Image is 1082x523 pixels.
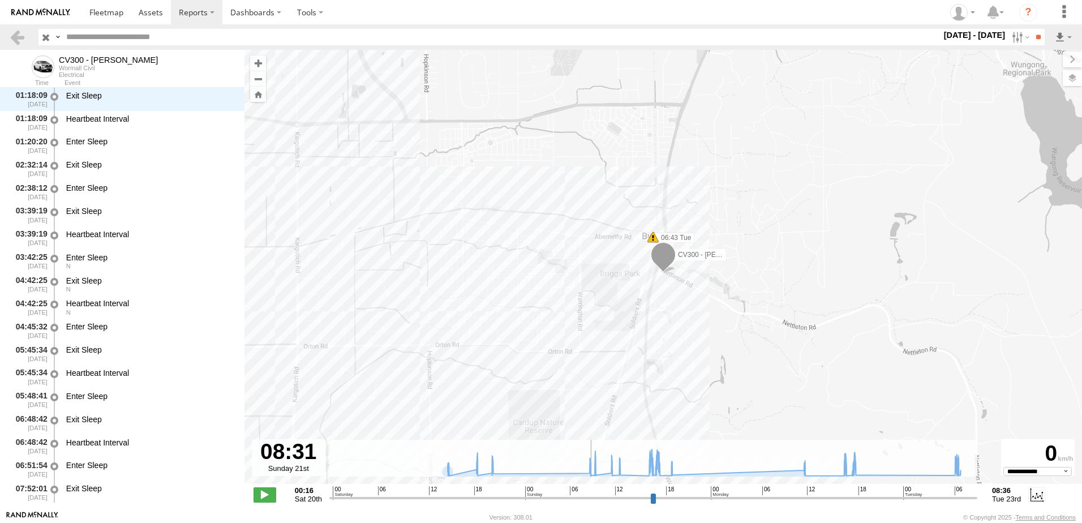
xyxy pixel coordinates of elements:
[955,486,963,495] span: 06
[66,160,234,170] div: Exit Sleep
[653,233,694,243] label: 06:43 Tue
[250,71,266,87] button: Zoom out
[1007,29,1032,45] label: Search Filter Options
[1003,441,1073,467] div: 0
[66,91,234,101] div: Exit Sleep
[9,274,49,295] div: 04:42:25 [DATE]
[378,486,386,495] span: 06
[66,252,234,263] div: Enter Sleep
[1019,3,1037,22] i: ?
[903,486,922,499] span: 00
[250,87,266,102] button: Zoom Home
[9,204,49,225] div: 03:39:19 [DATE]
[615,486,623,495] span: 12
[295,495,322,503] span: Sat 20th Sep 2025
[9,112,49,133] div: 01:18:09 [DATE]
[66,276,234,286] div: Exit Sleep
[9,320,49,341] div: 04:45:32 [DATE]
[66,345,234,355] div: Exit Sleep
[66,368,234,378] div: Heartbeat Interval
[6,512,58,523] a: Visit our Website
[66,229,234,239] div: Heartbeat Interval
[807,486,815,495] span: 12
[525,486,542,499] span: 00
[65,80,244,86] div: Event
[474,486,482,495] span: 18
[942,29,1008,41] label: [DATE] - [DATE]
[992,486,1021,495] strong: 08:36
[66,298,234,308] div: Heartbeat Interval
[66,114,234,124] div: Heartbeat Interval
[9,228,49,248] div: 03:39:19 [DATE]
[490,514,533,521] div: Version: 308.01
[66,414,234,425] div: Exit Sleep
[9,29,25,45] a: Back to previous Page
[711,486,728,499] span: 00
[11,8,70,16] img: rand-logo.svg
[963,514,1076,521] div: © Copyright 2025 -
[9,436,49,457] div: 06:48:42 [DATE]
[9,80,49,86] div: Time
[9,389,49,410] div: 05:48:41 [DATE]
[59,65,158,71] div: Wormall Civil
[66,136,234,147] div: Enter Sleep
[946,4,979,21] div: Sean Cosgriff
[9,158,49,179] div: 02:32:14 [DATE]
[66,206,234,216] div: Exit Sleep
[9,366,49,387] div: 05:45:34 [DATE]
[9,413,49,434] div: 06:48:42 [DATE]
[570,486,578,495] span: 06
[666,486,674,495] span: 18
[254,487,276,502] label: Play/Stop
[858,486,866,495] span: 18
[66,183,234,193] div: Enter Sleep
[59,71,158,78] div: Electrical
[9,251,49,272] div: 03:42:25 [DATE]
[9,135,49,156] div: 01:20:20 [DATE]
[678,251,761,259] span: CV300 - [PERSON_NAME]
[9,459,49,480] div: 06:51:54 [DATE]
[250,55,266,71] button: Zoom in
[66,263,71,269] span: Heading: 1
[429,486,437,495] span: 12
[9,343,49,364] div: 05:45:34 [DATE]
[1016,514,1076,521] a: Terms and Conditions
[9,297,49,318] div: 04:42:25 [DATE]
[66,309,71,316] span: Heading: 1
[9,89,49,110] div: 01:18:09 [DATE]
[66,460,234,470] div: Enter Sleep
[9,482,49,503] div: 07:52:01 [DATE]
[9,181,49,202] div: 02:38:12 [DATE]
[66,438,234,448] div: Heartbeat Interval
[66,391,234,401] div: Enter Sleep
[762,486,770,495] span: 06
[66,286,71,293] span: Heading: 1
[59,55,158,65] div: CV300 - Jayden LePage - View Asset History
[53,29,62,45] label: Search Query
[333,486,353,499] span: 00
[992,495,1021,503] span: Tue 23rd Sep 2025
[1054,29,1073,45] label: Export results as...
[295,486,322,495] strong: 00:16
[66,483,234,494] div: Exit Sleep
[66,321,234,332] div: Enter Sleep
